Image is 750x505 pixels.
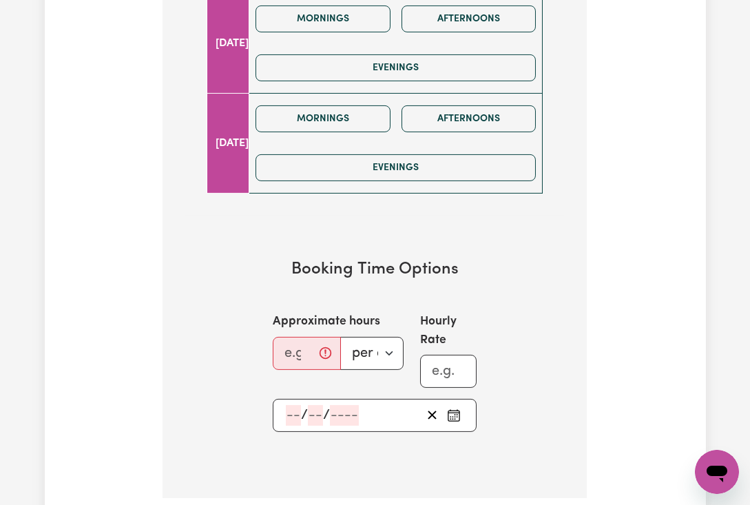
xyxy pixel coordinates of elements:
[207,260,543,280] h3: Booking Time Options
[273,313,380,331] label: Approximate hours
[420,313,477,349] label: Hourly Rate
[402,105,537,132] button: Afternoons
[256,154,536,181] button: Evenings
[420,355,477,388] input: e.g. 55
[323,408,330,423] span: /
[443,405,465,426] button: Pick an approximate start date
[207,94,249,194] td: [DATE]
[256,105,390,132] button: Mornings
[256,54,536,81] button: Evenings
[330,405,359,426] input: ----
[273,337,340,370] input: e.g. 2.5
[286,405,301,426] input: --
[402,6,537,32] button: Afternoons
[256,6,390,32] button: Mornings
[695,450,739,494] iframe: Button to launch messaging window
[421,405,443,426] button: Clear start date
[301,408,308,423] span: /
[308,405,323,426] input: --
